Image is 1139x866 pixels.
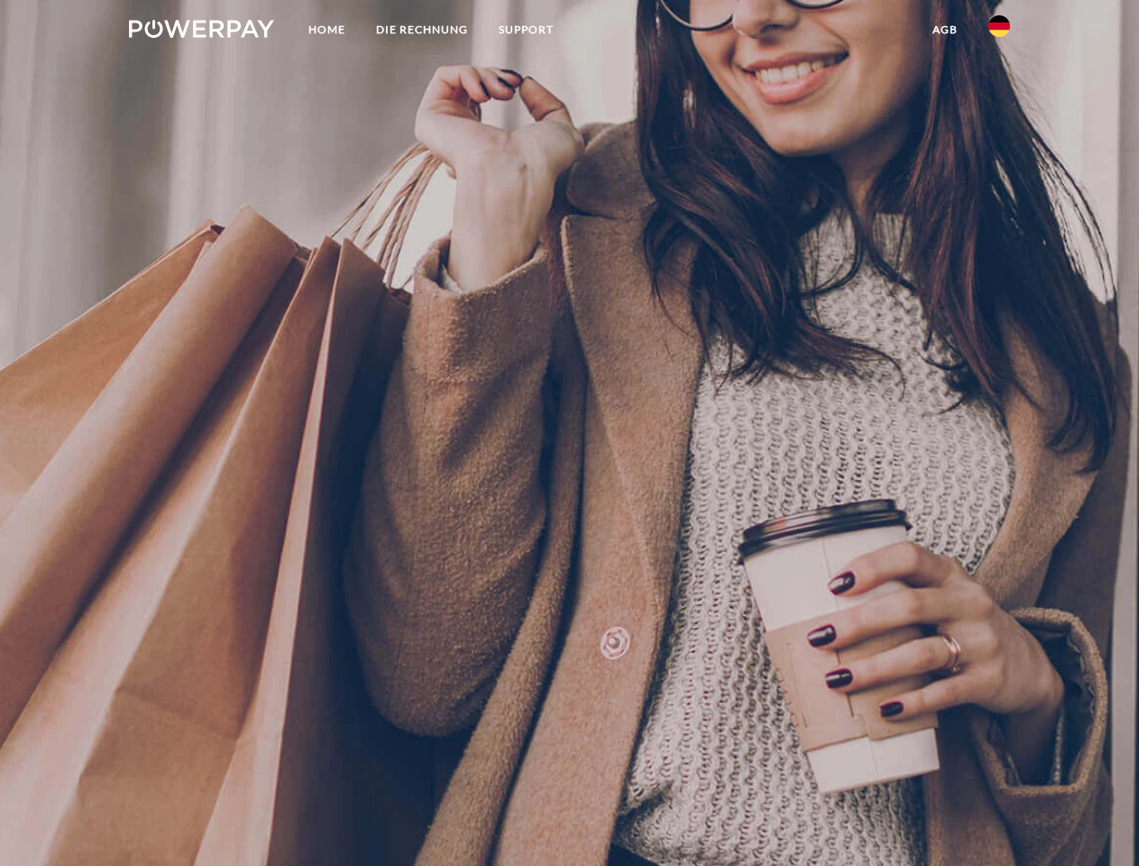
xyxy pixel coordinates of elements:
[917,14,973,46] a: agb
[361,14,483,46] a: DIE RECHNUNG
[293,14,361,46] a: Home
[129,20,274,38] img: logo-powerpay-white.svg
[988,15,1010,37] img: de
[483,14,569,46] a: SUPPORT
